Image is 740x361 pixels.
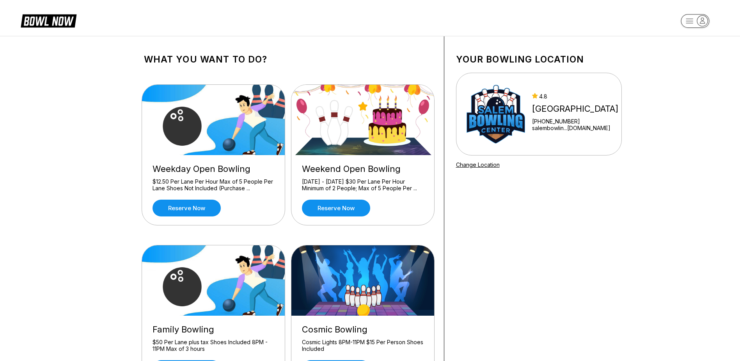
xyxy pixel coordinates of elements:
[532,125,618,131] a: salembowlin...[DOMAIN_NAME]
[302,178,424,192] div: [DATE] - [DATE] $30 Per Lane Per Hour Minimum of 2 People; Max of 5 People Per ...
[467,85,525,143] img: Salem Bowling Center
[144,54,432,65] h1: What you want to do?
[153,339,274,352] div: $50 Per Lane plus tax Shoes Included 8PM - 11PM Max of 3 hours
[302,200,370,216] a: Reserve now
[532,104,618,114] div: [GEOGRAPHIC_DATA]
[532,93,618,100] div: 4.8
[153,324,274,335] div: Family Bowling
[302,339,424,352] div: Cosmic Lights 8PM-11PM $15 Per Person Shoes Included
[302,164,424,174] div: Weekend Open Bowling
[456,161,500,168] a: Change Location
[142,245,286,316] img: Family Bowling
[532,118,618,125] div: [PHONE_NUMBER]
[153,200,221,216] a: Reserve now
[302,324,424,335] div: Cosmic Bowling
[153,164,274,174] div: Weekday Open Bowling
[456,54,622,65] h1: Your bowling location
[291,85,435,155] img: Weekend Open Bowling
[291,245,435,316] img: Cosmic Bowling
[142,85,286,155] img: Weekday Open Bowling
[153,178,274,192] div: $12.50 Per Lane Per Hour Max of 5 People Per Lane Shoes Not Included (Purchase ...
